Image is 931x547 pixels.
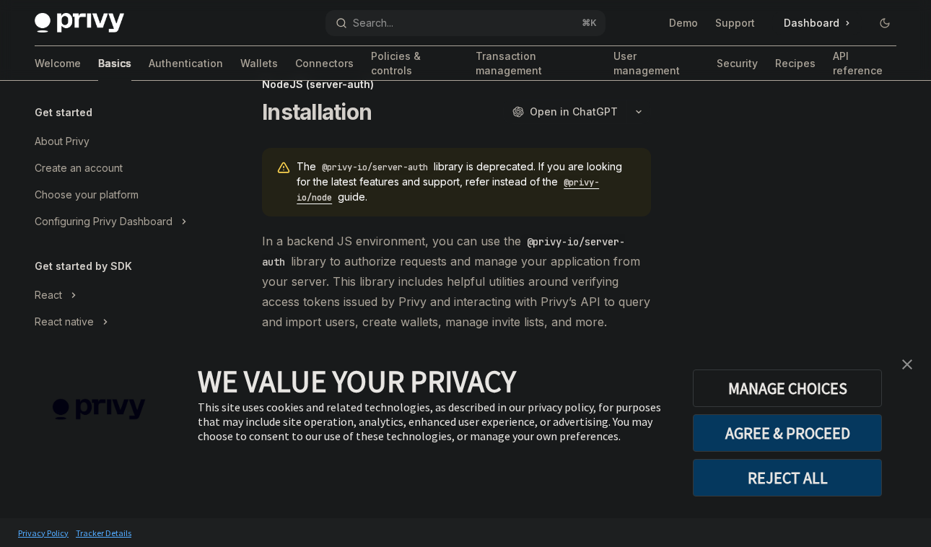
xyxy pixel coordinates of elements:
span: The library is deprecated. If you are looking for the latest features and support, refer instead ... [297,159,637,205]
div: About Privy [35,133,89,150]
a: Demo [669,16,698,30]
a: User management [613,46,699,81]
button: REJECT ALL [693,459,882,496]
a: Wallets [240,46,278,81]
a: Privacy Policy [14,520,72,546]
button: Toggle React section [23,282,208,308]
a: Policies & controls [371,46,458,81]
img: company logo [22,378,176,441]
a: Basics [98,46,131,81]
a: Authentication [149,46,223,81]
h5: Get started [35,104,92,121]
a: Recipes [775,46,816,81]
div: This site uses cookies and related technologies, as described in our privacy policy, for purposes... [198,400,671,443]
div: NodeJS (server-auth) [262,77,651,92]
a: API reference [833,46,896,81]
a: Security [717,46,758,81]
span: Dashboard [784,16,839,30]
button: Toggle Swift section [23,336,208,362]
a: Connectors [295,46,354,81]
a: About Privy [23,128,208,154]
code: @privy-io/node [297,175,599,205]
code: @privy-io/server-auth [316,160,434,175]
a: Choose your platform [23,182,208,208]
div: React [35,286,62,304]
a: @privy-io/node [297,175,599,203]
div: Search... [353,14,393,32]
span: Open in ChatGPT [530,105,618,119]
div: Create an account [35,159,123,177]
a: close banner [893,350,922,379]
span: In a backend JS environment, you can use the library to authorize requests and manage your applic... [262,231,651,332]
span: ⌘ K [582,17,597,29]
a: Tracker Details [72,520,135,546]
h5: Get started by SDK [35,258,132,275]
h1: Installation [262,99,372,125]
img: close banner [902,359,912,369]
a: Transaction management [476,46,596,81]
div: Choose your platform [35,186,139,204]
button: Toggle Configuring Privy Dashboard section [23,209,208,235]
a: Welcome [35,46,81,81]
button: Toggle dark mode [873,12,896,35]
svg: Warning [276,161,291,175]
a: Create an account [23,155,208,181]
a: Dashboard [772,12,862,35]
div: React native [35,313,94,331]
a: Support [715,16,755,30]
div: Configuring Privy Dashboard [35,213,172,230]
img: dark logo [35,13,124,33]
button: Open search [325,10,605,36]
button: Toggle React native section [23,309,208,335]
span: WE VALUE YOUR PRIVACY [198,362,516,400]
button: AGREE & PROCEED [693,414,882,452]
button: Open in ChatGPT [503,100,626,124]
button: MANAGE CHOICES [693,369,882,407]
div: Swift [35,340,58,357]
